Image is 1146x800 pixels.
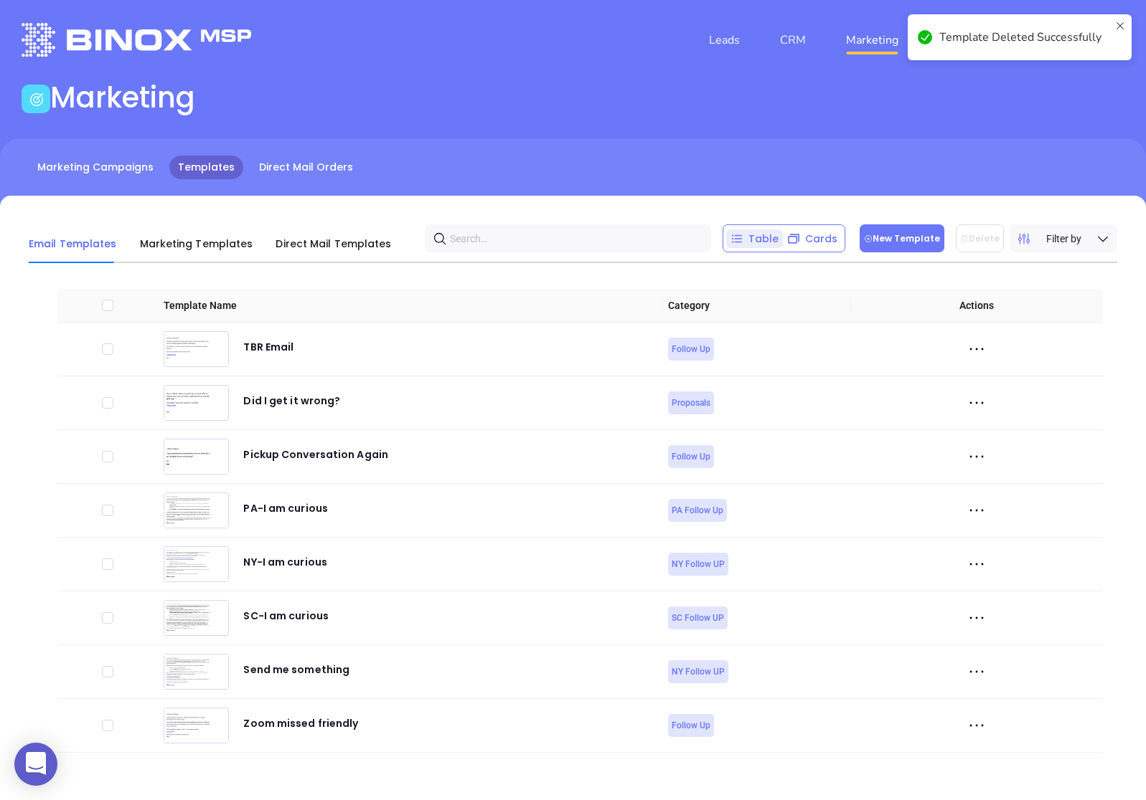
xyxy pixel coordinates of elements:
[672,718,710,733] span: Follow Up
[939,29,1110,46] div: Template Deleted Successfully
[956,224,1004,252] button: Delete
[169,156,243,179] a: Templates
[250,156,362,179] a: Direct Mail Orders
[243,500,328,528] div: PA-I am curious
[703,26,746,54] a: Leads
[672,556,725,572] span: NY Follow UP
[774,26,812,54] a: CRM
[450,227,692,249] input: Search…
[860,224,944,252] button: New Template
[672,449,710,465] span: Follow Up
[851,289,1103,323] th: Actions
[1046,231,1081,247] span: Filter by
[672,664,725,680] span: NY Follow UP
[672,341,710,357] span: Follow Up
[672,395,710,411] span: Proposals
[243,715,358,743] div: Zoom missed friendly
[158,289,662,323] th: Template Name
[22,23,251,57] img: logo
[243,661,349,690] div: Send me something
[243,446,388,475] div: Pickup Conversation Again
[140,237,253,251] span: Marketing Templates
[276,237,391,251] span: Direct Mail Templates
[50,80,195,115] h1: Marketing
[672,610,724,626] span: SC Follow UP
[726,229,783,248] div: Table
[29,156,162,179] a: Marketing Campaigns
[662,289,851,323] th: Category
[783,229,842,248] div: Cards
[672,503,723,518] span: PA Follow Up
[243,338,293,367] div: TBR Email
[29,237,117,251] span: Email Templates
[243,607,329,636] div: SC-I am curious
[243,553,327,582] div: NY-I am curious
[243,392,340,421] div: Did I get it wrong?
[840,26,904,54] a: Marketing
